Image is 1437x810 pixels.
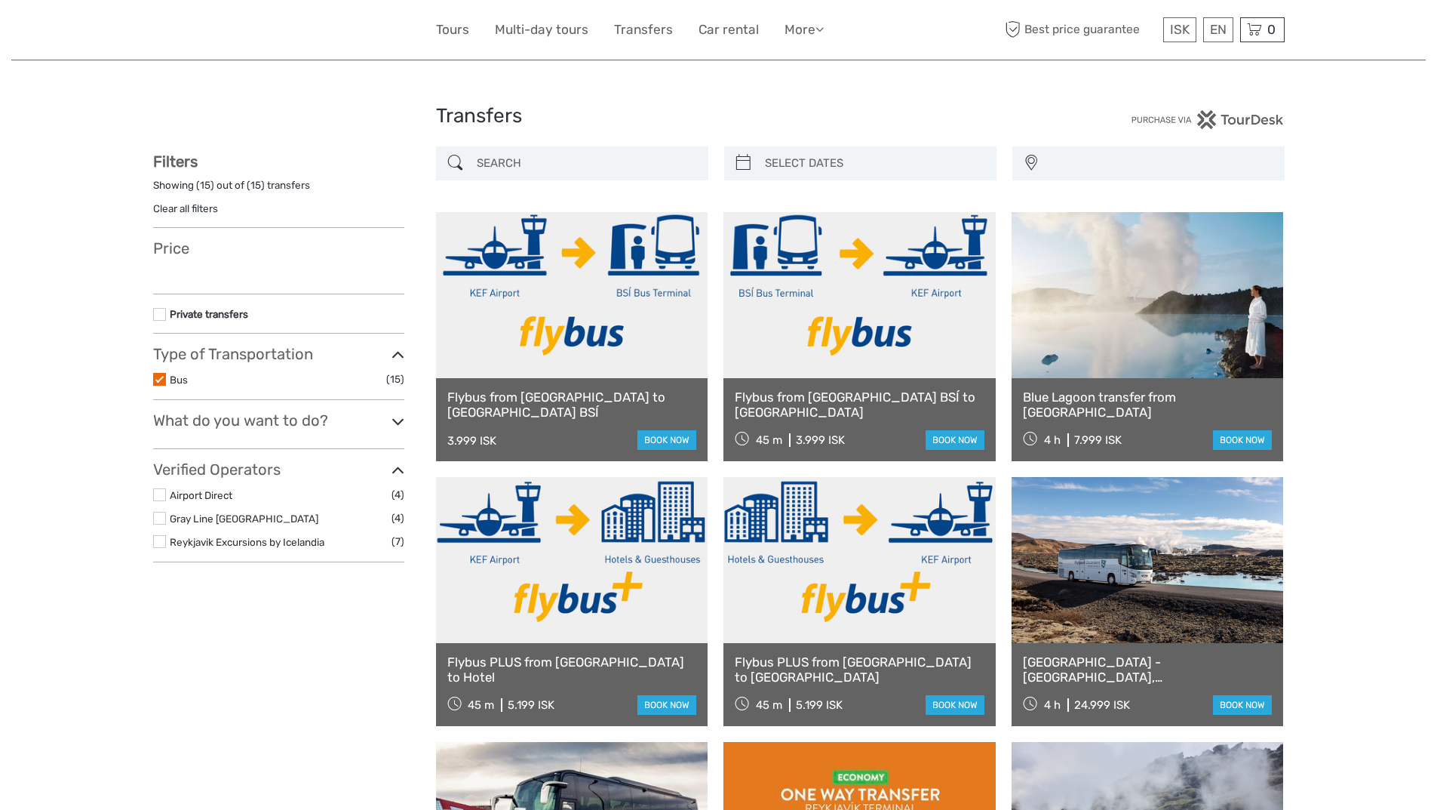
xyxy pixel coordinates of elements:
[170,308,248,320] a: Private transfers
[153,239,404,257] h3: Price
[391,533,404,550] span: (7)
[756,698,782,712] span: 45 m
[637,430,696,450] a: book now
[1213,695,1272,715] a: book now
[153,411,404,430] h3: What do you want to do?
[471,150,701,177] input: SEARCH
[391,510,404,527] span: (4)
[170,489,232,501] a: Airport Direct
[735,390,984,420] a: Flybus from [GEOGRAPHIC_DATA] BSÍ to [GEOGRAPHIC_DATA]
[926,430,984,450] a: book now
[756,433,782,447] span: 45 m
[447,654,697,685] a: Flybus PLUS from [GEOGRAPHIC_DATA] to Hotel
[796,433,845,447] div: 3.999 ISK
[637,695,696,715] a: book now
[785,19,824,41] a: More
[153,202,218,214] a: Clear all filters
[153,345,404,363] h3: Type of Transportation
[153,178,404,202] div: Showing ( ) out of ( ) transfers
[495,19,588,41] a: Multi-day tours
[436,104,1002,128] h1: Transfers
[759,150,989,177] input: SELECT DATES
[1023,390,1273,420] a: Blue Lagoon transfer from [GEOGRAPHIC_DATA]
[1131,110,1284,129] img: PurchaseViaTourDesk.png
[250,178,261,192] label: 15
[1023,654,1273,685] a: [GEOGRAPHIC_DATA] - [GEOGRAPHIC_DATA], [GEOGRAPHIC_DATA] Admission & Transfer
[1265,22,1278,37] span: 0
[1002,17,1159,42] span: Best price guarantee
[1170,22,1190,37] span: ISK
[1044,433,1061,447] span: 4 h
[926,695,984,715] a: book now
[391,486,404,504] span: (4)
[436,19,469,41] a: Tours
[1074,433,1122,447] div: 7.999 ISK
[386,371,404,388] span: (15)
[170,513,318,525] a: Gray Line [GEOGRAPHIC_DATA]
[1044,698,1061,712] span: 4 h
[796,698,843,712] div: 5.199 ISK
[447,434,496,448] div: 3.999 ISK
[170,374,188,386] a: Bus
[1203,17,1233,42] div: EN
[153,152,198,171] strong: Filters
[1213,430,1272,450] a: book now
[200,178,210,192] label: 15
[170,536,324,548] a: Reykjavik Excursions by Icelandia
[468,698,494,712] span: 45 m
[735,654,984,685] a: Flybus PLUS from [GEOGRAPHIC_DATA] to [GEOGRAPHIC_DATA]
[508,698,554,712] div: 5.199 ISK
[447,390,697,420] a: Flybus from [GEOGRAPHIC_DATA] to [GEOGRAPHIC_DATA] BSÍ
[614,19,673,41] a: Transfers
[699,19,759,41] a: Car rental
[1074,698,1130,712] div: 24.999 ISK
[153,460,404,479] h3: Verified Operators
